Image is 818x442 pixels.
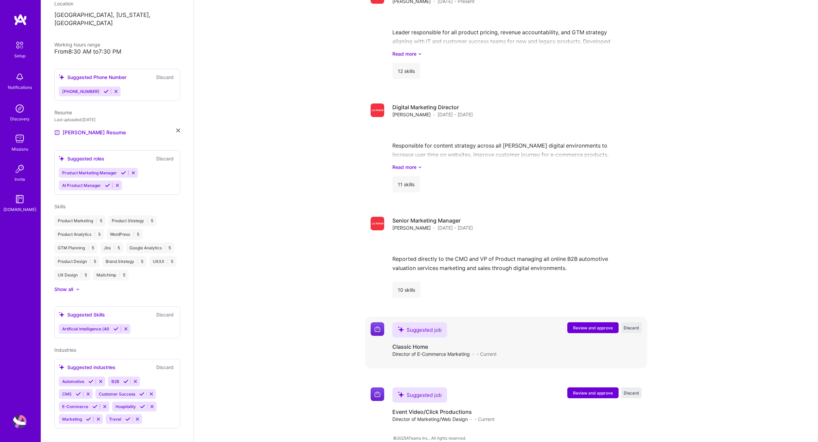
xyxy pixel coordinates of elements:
img: Resume [54,130,60,135]
div: 11 skills [392,176,420,192]
span: · [470,416,472,423]
div: Suggested job [392,387,447,403]
i: Accept [139,391,144,397]
button: Discard [154,311,176,319]
div: Setup [14,52,25,59]
div: Product Design 5 [54,256,100,267]
i: icon SuggestedTeams [59,364,65,370]
span: - Current [475,416,495,423]
button: Discard [154,155,176,162]
span: Artificial Intelligence (AI) [62,326,109,331]
span: | [94,232,95,237]
span: AI Product Manager [62,183,101,188]
div: Discovery [10,115,30,122]
div: Jira 5 [100,243,123,253]
span: | [90,259,91,264]
span: Product Marketing Manager [62,170,117,175]
i: Accept [113,326,119,331]
div: 10 skills [392,282,421,298]
div: UX/UI 5 [149,256,177,267]
i: icon SuggestedTeams [398,391,404,398]
div: Last uploaded: [DATE] [54,116,180,123]
span: | [133,232,134,237]
img: logo [14,14,27,26]
div: Mailchimp 5 [93,270,129,281]
span: Skills [54,204,66,209]
span: Automotive [62,379,84,384]
h4: Senior Marketing Manager [392,217,473,224]
span: | [164,245,166,251]
span: · [433,224,435,231]
span: - Current [477,350,497,358]
i: Accept [125,417,130,422]
div: GTM Planning 5 [54,243,97,253]
i: icon SuggestedTeams [398,326,404,332]
div: Suggested industries [59,364,115,371]
span: [DATE] - [DATE] [438,224,473,231]
span: Hospitality [115,404,136,409]
span: [PHONE_NUMBER] [62,89,100,94]
span: Resume [54,110,72,115]
a: Read more [392,164,642,171]
h4: Classic Home [392,343,497,350]
span: Director of E-Commerce Marketing [392,350,470,358]
span: B2B [111,379,119,384]
i: Reject [149,404,155,409]
i: icon ArrowDownSecondaryDark [418,50,422,57]
span: Travel [109,417,121,422]
i: Accept [121,170,126,175]
i: Accept [76,391,81,397]
span: | [119,272,120,278]
span: | [113,245,115,251]
h4: Digital Marketing Director [392,103,473,111]
i: Reject [115,183,120,188]
img: Invite [13,162,26,176]
span: Working hours range [54,42,100,47]
div: Product Analytics 5 [54,229,104,240]
span: · [473,350,474,358]
img: bell [13,70,26,84]
span: · [433,111,435,118]
i: Accept [92,404,97,409]
div: [DOMAIN_NAME] [3,206,36,213]
span: Discard [624,390,639,396]
img: setup [13,38,27,52]
div: Product Marketing 5 [54,215,106,226]
div: Invite [15,176,25,183]
img: Company logo [371,387,384,401]
i: Reject [113,89,119,94]
div: Missions [12,146,28,153]
span: Marketing [62,417,82,422]
span: | [88,245,89,251]
i: Accept [140,404,145,409]
i: Reject [135,417,140,422]
span: [PERSON_NAME] [392,224,431,231]
span: [PERSON_NAME] [392,111,431,118]
span: | [147,218,148,224]
i: icon Close [176,129,180,132]
p: [GEOGRAPHIC_DATA], [US_STATE], [GEOGRAPHIC_DATA] [54,11,180,27]
i: icon ArrowDownSecondaryDark [418,164,422,171]
div: Show all [54,286,73,293]
span: | [96,218,97,224]
img: guide book [13,192,26,206]
i: Reject [123,326,128,331]
div: Suggested Phone Number [59,74,126,81]
div: Google Analytics 5 [126,243,174,253]
a: [PERSON_NAME] Resume [54,129,126,137]
div: Notifications [8,84,32,91]
img: Company logo [371,217,384,230]
span: | [167,259,168,264]
i: Reject [98,379,103,384]
i: Accept [105,183,110,188]
img: Company logo [371,322,384,336]
i: Reject [86,391,91,397]
span: CMS [62,391,72,397]
button: Discard [621,387,642,398]
button: Discard [154,73,176,81]
span: Discard [624,325,639,331]
span: | [137,259,138,264]
div: WordPress 5 [107,229,143,240]
img: Company logo [371,103,384,117]
i: Accept [88,379,93,384]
